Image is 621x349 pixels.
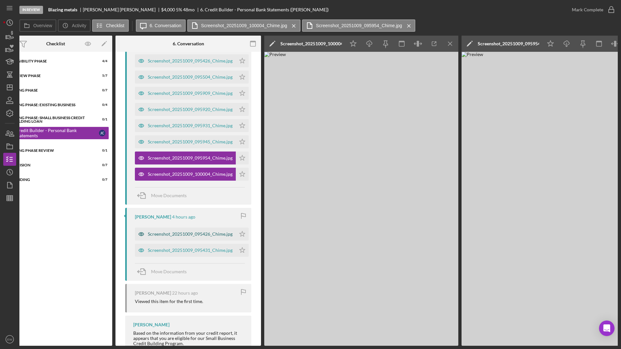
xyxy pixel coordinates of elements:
div: [PERSON_NAME] [133,322,169,327]
time: 2025-10-08 23:20 [172,290,198,296]
b: Blazing metals [48,7,77,12]
button: EW [3,333,16,346]
div: 48 mo [183,7,195,12]
text: EW [7,338,12,341]
time: 2025-10-09 17:00 [172,214,195,220]
div: 5 % [176,7,182,12]
div: REVIEW PHASE [12,74,91,78]
button: Screenshot_20251009_095909_Chime.jpg [135,87,249,100]
div: Sizing Phase: Small Business Credit Building Loan [12,116,91,123]
div: Screenshot_20251009_095426_Chime.jpg [148,58,233,63]
label: 6. Conversation [150,23,181,28]
button: Screenshot_20251009_095954_Chime.jpg [135,152,249,164]
div: 0 / 1 [96,149,107,152]
div: [PERSON_NAME] [135,214,171,220]
button: Move Documents [135,187,193,204]
div: 0 / 1 [96,118,107,121]
button: Screenshot_20251009_095504_Chime.jpg [135,71,249,84]
div: Screenshot_20251009_095920_Chime.jpg [148,107,233,112]
button: Screenshot_20251009_095920_Chime.jpg [135,103,249,116]
div: 6. Conversation [173,41,204,46]
div: Funding [12,178,91,182]
button: Screenshot_20251009_095431_Chime.jpg [135,244,249,257]
div: 0 / 4 [96,103,107,107]
div: Decision [12,163,91,167]
button: Screenshot_20251009_095954_Chime.jpg [302,19,415,32]
button: Overview [19,19,56,32]
button: Screenshot_20251009_095945_Chime.jpg [135,135,249,148]
div: Screenshot_20251009_095954_Chime.jpg [478,41,539,46]
div: Screenshot_20251009_095954_Chime.jpg [148,155,233,161]
div: Based on the information from your credit report, it appears that you are eligible for our Small ... [133,331,245,346]
button: Activity [58,19,90,32]
label: Screenshot_20251009_100004_Chime.jpg [201,23,287,28]
div: Checklist [46,41,65,46]
div: 6. Credit Builder - Personal Bank Statements ([PERSON_NAME]) [200,7,329,12]
div: Viewed this item for the first time. [135,299,203,304]
label: Screenshot_20251009_095954_Chime.jpg [316,23,402,28]
label: Overview [33,23,52,28]
div: Sizing Phase Review [12,149,91,152]
button: Screenshot_20251009_095426_Chime.jpg [135,228,249,241]
div: J C [99,130,105,136]
div: Screenshot_20251009_095431_Chime.jpg [148,248,233,253]
div: 4 / 4 [96,59,107,63]
button: Screenshot_20251009_100004_Chime.jpg [187,19,300,32]
div: Mark Complete [572,3,603,16]
a: Credit Builder - Personal Bank StatementsJC [2,127,109,140]
img: Preview [264,52,458,346]
button: 6. Conversation [136,19,186,32]
div: Screenshot_20251009_100004_Chime.jpg [148,172,233,177]
button: Checklist [92,19,129,32]
div: Screenshot_20251009_095426_Chime.jpg [148,231,233,237]
div: [PERSON_NAME] [PERSON_NAME] [83,7,161,12]
div: [PERSON_NAME] [135,290,171,296]
div: Screenshot_20251009_095909_Chime.jpg [148,91,233,96]
label: Activity [72,23,86,28]
button: Mark Complete [565,3,618,16]
div: 0 / 7 [96,163,107,167]
div: 0 / 7 [96,178,107,182]
button: Screenshot_20251009_095426_Chime.jpg [135,54,249,67]
button: Move Documents [135,264,193,280]
div: Screenshot_20251009_100004_Chime.jpg [280,41,342,46]
div: Screenshot_20251009_095504_Chime.jpg [148,74,233,80]
div: SIZING PHASE: EXISTING BUSINESS [12,103,91,107]
div: 0 / 7 [96,88,107,92]
div: Eligibility Phase [12,59,91,63]
button: Screenshot_20251009_100004_Chime.jpg [135,168,249,181]
span: Move Documents [151,193,187,198]
div: 5 / 7 [96,74,107,78]
div: Screenshot_20251009_095945_Chime.jpg [148,139,233,144]
span: $4,000 [161,7,175,12]
div: Sizing Phase [12,88,91,92]
div: Open Intercom Messenger [599,321,615,336]
div: Credit Builder - Personal Bank Statements [16,128,99,138]
span: Move Documents [151,269,187,274]
button: Screenshot_20251009_095931_Chime.jpg [135,119,249,132]
div: In Review [19,6,43,14]
label: Checklist [106,23,125,28]
div: Screenshot_20251009_095931_Chime.jpg [148,123,233,128]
